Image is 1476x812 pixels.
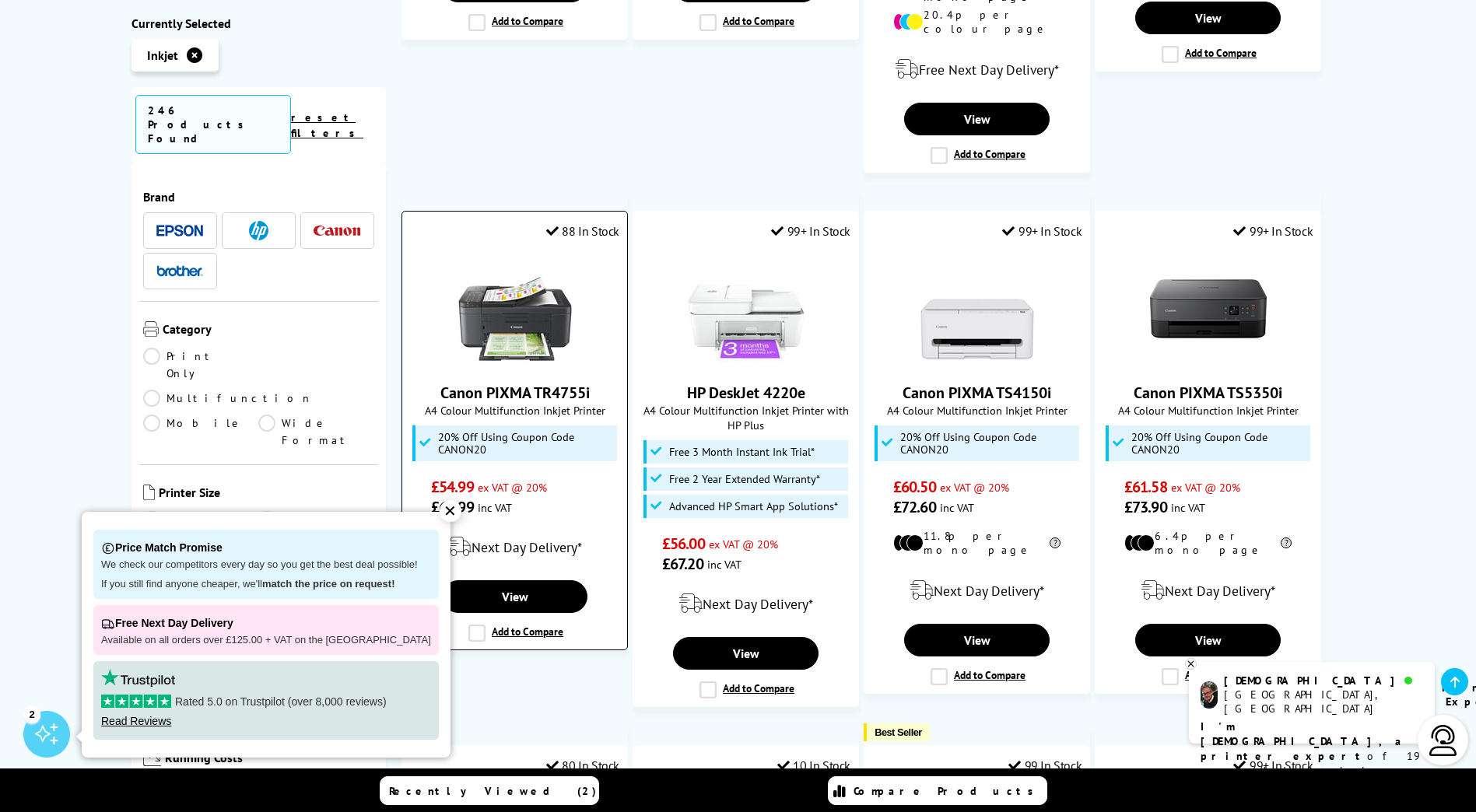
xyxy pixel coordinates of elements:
[1162,46,1257,63] label: Add to Compare
[159,485,375,503] span: Printer Size
[156,225,203,236] img: Epson
[101,558,431,572] p: We check our competitors every day so you get the best deal possible!
[546,223,619,239] div: 88 In Stock
[893,529,1061,557] li: 11.8p per mono page
[156,261,203,281] a: Brother
[143,348,259,382] a: Print Only
[673,637,818,670] a: View
[291,110,363,140] a: reset filters
[903,383,1051,403] a: Canon PIXMA TS4150i
[101,695,171,708] img: stars-5.svg
[669,500,838,513] span: Advanced HP Smart App Solutions*
[143,485,155,500] img: Printer Size
[699,681,794,698] label: Add to Compare
[919,250,1036,367] img: Canon PIXMA TS4150i
[438,431,614,456] span: 20% Off Using Coupon Code CANON20
[380,776,599,805] a: Recently Viewed (2)
[1150,250,1267,367] img: Canon PIXMA TS5350i
[709,537,778,551] span: ex VAT @ 20%
[1008,758,1082,773] div: 99 In Stock
[101,634,431,647] p: Available on all orders over £125.00 + VAT on the [GEOGRAPHIC_DATA]
[156,265,203,276] img: Brother
[135,95,291,154] span: 246 Products Found
[1124,497,1167,517] span: £73.90
[1224,688,1422,716] div: [GEOGRAPHIC_DATA], [GEOGRAPHIC_DATA]
[143,750,162,766] img: Running Costs
[1135,2,1280,34] a: View
[131,16,387,31] div: Currently Selected
[919,355,1036,370] a: Canon PIXMA TS4150i
[262,578,394,590] strong: match the price on request!
[101,695,431,709] p: Rated 5.0 on Trustpilot (over 8,000 reviews)
[1124,529,1292,557] li: 6.4p per mono page
[1224,674,1422,688] div: [DEMOGRAPHIC_DATA]
[165,750,374,769] span: Running Costs
[457,355,573,370] a: Canon PIXMA TR4755i
[440,500,461,522] div: ✕
[101,537,431,558] p: Price Match Promise
[1002,223,1082,239] div: 99+ In Stock
[699,14,794,31] label: Add to Compare
[893,8,1061,36] li: 20.4p per colour page
[1201,719,1423,808] p: of 19 years! I can help you choose the right product
[864,723,930,741] button: Best Seller
[1201,681,1218,709] img: chris-livechat.png
[1428,725,1459,756] img: user-headset-light.svg
[101,669,175,687] img: trustpilot rating
[546,758,619,773] div: 80 In Stock
[1233,223,1313,239] div: 99+ In Stock
[1124,477,1167,497] span: £61.58
[143,415,259,449] a: Mobile
[1162,668,1257,685] label: Add to Compare
[478,480,547,495] span: ex VAT @ 20%
[669,473,820,485] span: Free 2 Year Extended Warranty*
[478,500,512,515] span: inc VAT
[1171,480,1240,495] span: ex VAT @ 20%
[872,403,1082,418] span: A4 Colour Multifunction Inkjet Printer
[1134,383,1282,403] a: Canon PIXMA TS5350i
[143,390,313,407] a: Multifunction
[468,14,563,31] label: Add to Compare
[931,147,1025,164] label: Add to Compare
[854,784,1042,798] span: Compare Products
[101,578,431,591] p: If you still find anyone cheaper, we'll
[707,557,742,572] span: inc VAT
[163,321,375,340] span: Category
[143,189,375,205] span: Brand
[662,554,703,574] span: £67.20
[688,355,805,370] a: HP DeskJet 4220e
[101,613,431,634] p: Free Next Day Delivery
[872,47,1082,91] div: modal_delivery
[468,625,563,642] label: Add to Compare
[1150,355,1267,370] a: Canon PIXMA TS5350i
[314,221,360,240] a: Canon
[669,446,815,458] span: Free 3 Month Instant Ink Trial*
[1103,569,1313,612] div: modal_delivery
[147,47,178,63] span: Inkjet
[1135,624,1280,656] a: View
[410,525,619,569] div: modal_delivery
[314,226,360,236] img: Canon
[457,250,573,367] img: Canon PIXMA TR4755i
[1131,431,1307,456] span: 20% Off Using Coupon Code CANON20
[389,784,597,798] span: Recently Viewed (2)
[442,580,587,613] a: View
[23,705,40,723] div: 2
[641,403,850,432] span: A4 Colour Multifunction Inkjet Printer with HP Plus
[904,103,1049,135] a: View
[872,569,1082,612] div: modal_delivery
[931,668,1025,685] label: Add to Compare
[828,776,1047,805] a: Compare Products
[771,223,850,239] div: 99+ In Stock
[641,582,850,625] div: modal_delivery
[688,250,805,367] img: HP DeskJet 4220e
[1171,500,1205,515] span: inc VAT
[904,624,1049,656] a: View
[662,534,705,554] span: £56.00
[1201,719,1406,763] b: I'm [DEMOGRAPHIC_DATA], a printer expert
[431,497,474,517] span: £65.99
[249,221,268,240] img: HP
[258,415,374,449] a: Wide Format
[940,480,1009,495] span: ex VAT @ 20%
[875,726,922,738] span: Best Seller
